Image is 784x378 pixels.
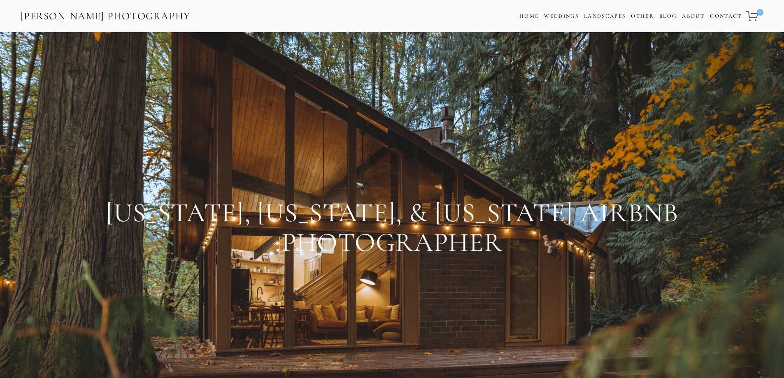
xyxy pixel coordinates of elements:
a: Weddings [544,13,579,19]
a: Home [519,10,539,22]
a: About [682,10,705,22]
a: 0 items in cart [745,6,764,26]
span: 0 [757,9,763,16]
h1: [US_STATE], [US_STATE], & [US_STATE] Airbnb Photographer [21,198,763,257]
a: Contact [710,10,742,22]
a: Other [631,13,654,19]
a: Blog [659,10,677,22]
a: Landscapes [584,13,626,19]
a: [PERSON_NAME] Photography [20,7,191,26]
